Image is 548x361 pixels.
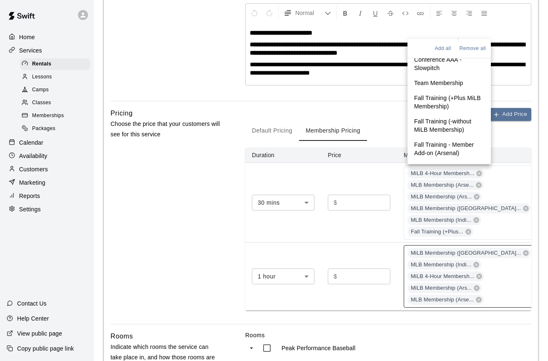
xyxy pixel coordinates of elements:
[245,148,321,163] th: Duration
[432,5,446,20] button: Left Align
[111,108,133,119] h6: Pricing
[414,79,463,88] p: Team Membership
[19,138,43,147] p: Calendar
[295,9,324,17] span: Normal
[407,205,524,213] span: MiLB Membership ([GEOGRAPHIC_DATA]...
[17,314,49,323] p: Help Center
[20,58,94,70] a: Rentals
[7,190,87,202] a: Reports
[407,227,473,237] div: Fall Training (+Plus...
[20,70,94,83] a: Lessons
[338,5,352,20] button: Format Bold
[280,5,334,20] button: Formatting Options
[407,192,482,202] div: MiLB Membership (Ars...
[462,5,476,20] button: Right Align
[19,152,48,160] p: Availability
[407,203,531,213] div: MiLB Membership ([GEOGRAPHIC_DATA]...
[407,283,482,293] div: MiLB Membership (Ars...
[20,110,94,123] a: Memberships
[19,46,42,55] p: Services
[20,110,90,122] div: Memberships
[19,178,45,187] p: Marketing
[20,84,94,97] a: Camps
[407,180,484,190] div: MLB Membership (Arse...
[334,198,337,207] p: $
[299,121,367,141] button: Membership Pricing
[262,5,277,20] button: Redo
[407,271,484,281] div: MiLB 4-Hour Membersh...
[19,165,48,173] p: Customers
[413,5,427,20] button: Insert Link
[407,284,475,292] span: MiLB Membership (Ars...
[7,150,87,162] a: Availability
[7,136,87,149] a: Calendar
[19,205,41,213] p: Settings
[407,168,484,178] div: MiLB 4-Hour Membersh...
[414,94,484,111] p: Fall Training (+Plus MiLB Membership)
[19,33,35,41] p: Home
[32,112,64,120] span: Memberships
[398,5,412,20] button: Insert Code
[111,119,220,140] p: Choose the price that your customers will see for this service
[282,344,355,352] p: Peak Performance Baseball
[414,141,484,158] p: Fall Training - Member Add-on (Arsenal)
[407,249,524,257] span: MiLB Membership ([GEOGRAPHIC_DATA]...
[407,273,478,281] span: MiLB 4-Hour Membersh...
[32,99,51,107] span: Classes
[245,331,531,339] label: Rooms
[252,268,314,284] div: 1 hour
[20,123,90,135] div: Packages
[20,123,94,135] a: Packages
[20,71,90,83] div: Lessons
[32,73,52,81] span: Lessons
[407,170,478,178] span: MiLB 4-Hour Membersh...
[7,31,87,43] a: Home
[7,203,87,216] a: Settings
[334,272,337,281] p: $
[414,118,484,134] p: Fall Training (-without MiLB Membership)
[321,148,397,163] th: Price
[489,108,531,121] button: Add Price
[407,296,477,304] span: MLB Membership (Arse...
[368,5,382,20] button: Format Underline
[458,43,488,55] button: Remove all
[407,193,475,201] span: MiLB Membership (Ars...
[247,5,261,20] button: Undo
[383,5,397,20] button: Format Strikethrough
[397,148,541,163] th: Memberships
[32,86,49,94] span: Camps
[17,299,47,308] p: Contact Us
[20,97,90,109] div: Classes
[447,5,461,20] button: Center Align
[32,60,51,68] span: Rentals
[407,295,484,305] div: MLB Membership (Arse...
[20,97,94,110] a: Classes
[17,344,74,353] p: Copy public page link
[111,331,133,342] h6: Rooms
[477,5,491,20] button: Justify Align
[407,248,531,258] div: MiLB Membership ([GEOGRAPHIC_DATA]...
[19,192,40,200] p: Reports
[20,84,90,96] div: Camps
[7,163,87,175] a: Customers
[252,195,314,210] div: 30 mins
[353,5,367,20] button: Format Italics
[433,43,452,55] button: Add all
[32,125,55,133] span: Packages
[20,58,90,70] div: Rentals
[17,329,62,338] p: View public page
[414,56,484,73] p: Conference AAA - Slowpitch
[407,181,477,189] span: MLB Membership (Arse...
[407,228,467,236] span: Fall Training (+Plus...
[7,44,87,57] a: Services
[407,216,475,224] span: MLB Membership (Indi...
[7,176,87,189] a: Marketing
